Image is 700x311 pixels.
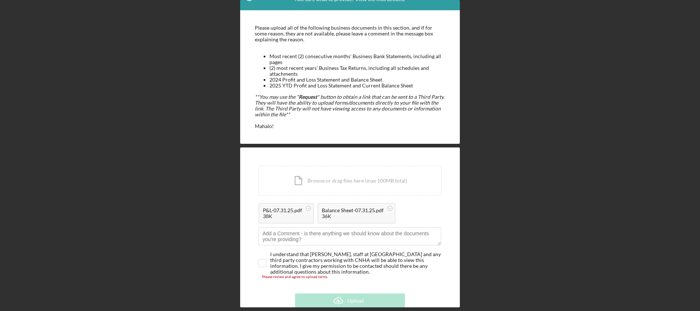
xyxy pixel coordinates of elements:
[269,53,445,65] li: Most recent (2) consecutive months' Business Bank Statements, including all pages
[269,83,445,89] li: 2025 YTD Profit and Loss Statement and Current Balance Sheet
[322,213,384,219] div: 36K
[263,207,302,213] div: P&L-07.31.25.pdf
[269,77,445,83] li: 2024 Profit and Loss Statement and Balance Sheet
[255,25,445,42] div: Please upload all of the following business documents in this section, and if for some reason, th...
[322,207,384,213] div: Balance Sheet-07.31.25.pdf
[263,213,302,219] div: 38K
[347,293,364,308] div: Upload
[269,65,445,77] li: (2) most recent years' Business Tax Returns, including all schedules and attachments
[258,275,442,279] div: Please review and agree to upload terms
[255,123,445,129] div: Mahalo!
[270,251,442,275] div: I understand that [PERSON_NAME], staff at [GEOGRAPHIC_DATA] and any third party contractors worki...
[255,94,444,117] em: **You may use the " " button to obtain a link that can be sent to a Third Party. They will have t...
[295,293,405,308] button: Upload
[299,94,317,100] strong: Request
